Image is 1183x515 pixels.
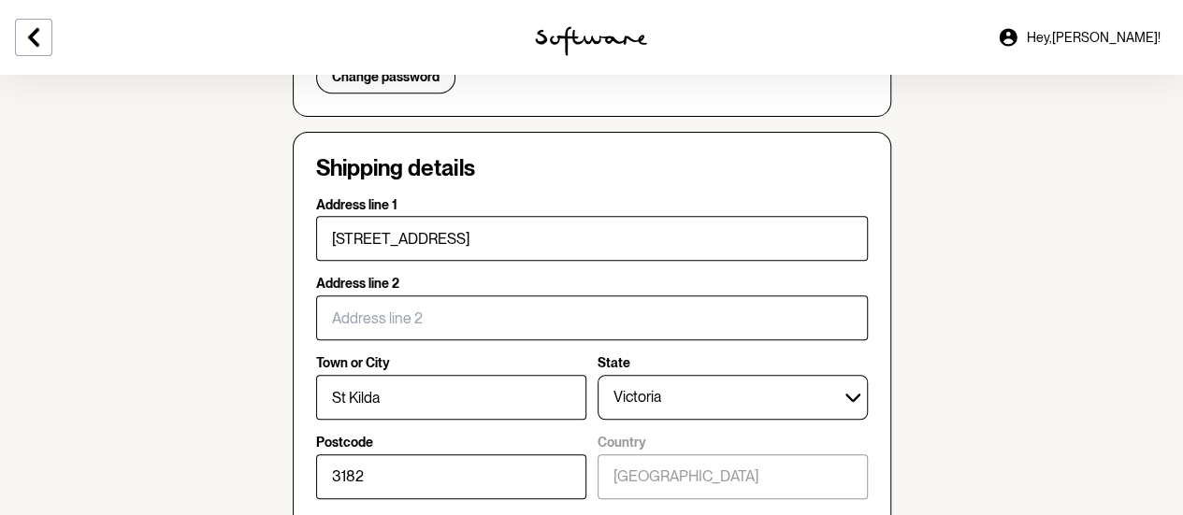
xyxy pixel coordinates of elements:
p: Postcode [316,435,373,451]
p: Country [598,435,646,451]
p: Town or City [316,355,390,371]
input: Address line 1 [316,216,868,261]
p: Address line 1 [316,197,397,213]
input: Postcode [316,454,586,499]
img: software logo [535,26,647,56]
input: Town or City [316,375,586,420]
p: Address line 2 [316,276,399,292]
a: Hey,[PERSON_NAME]! [986,15,1172,60]
h4: Shipping details [316,155,475,182]
span: Hey, [PERSON_NAME] ! [1027,30,1161,46]
input: Address line 2 [316,295,868,340]
span: Change password [332,69,440,85]
button: Change password [316,62,455,93]
p: State [598,355,630,371]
